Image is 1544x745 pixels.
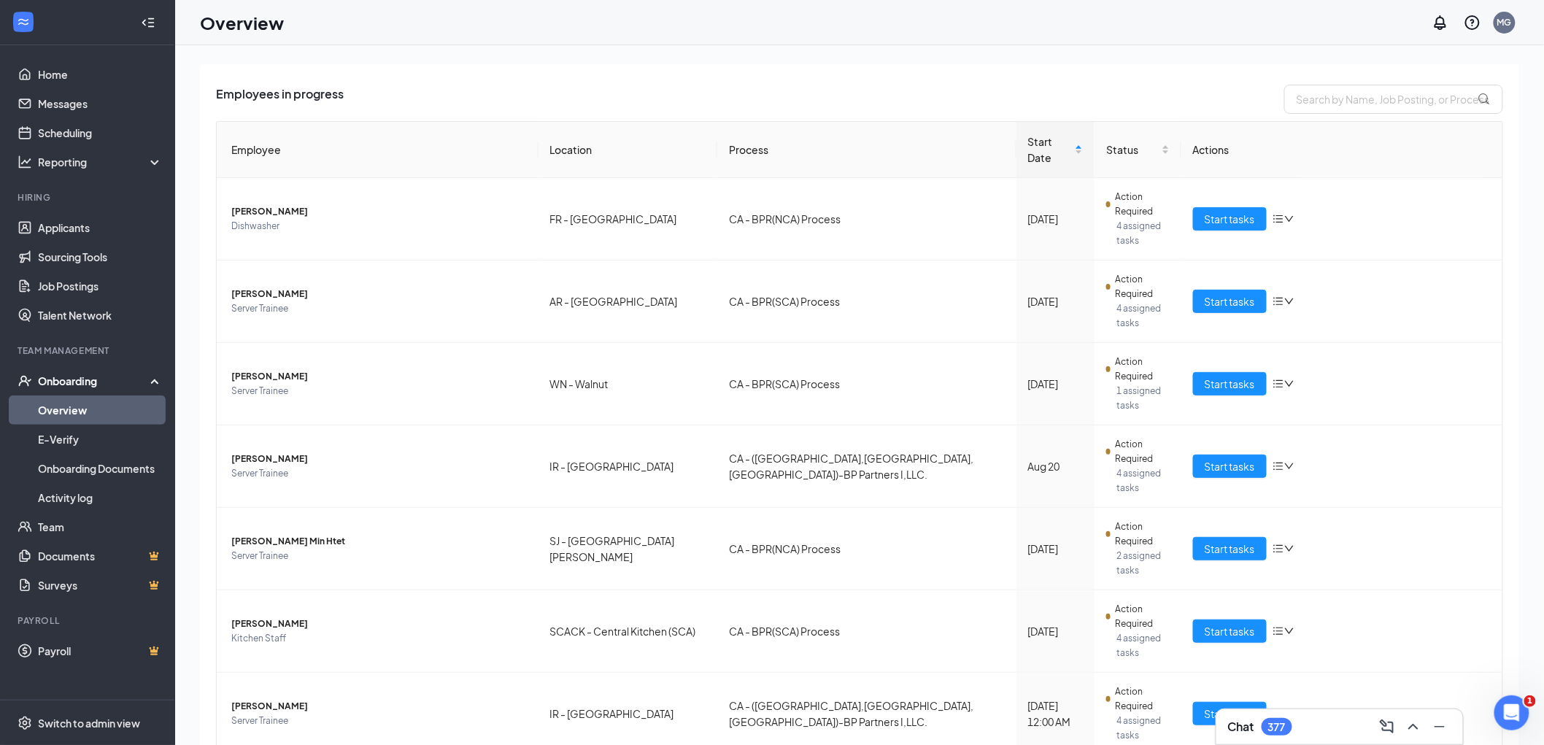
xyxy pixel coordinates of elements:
[1116,301,1169,331] span: 4 assigned tasks
[717,178,1016,260] td: CA - BPR(NCA) Process
[1378,718,1396,736] svg: ComposeMessage
[38,118,163,147] a: Scheduling
[231,452,527,466] span: [PERSON_NAME]
[231,287,527,301] span: [PERSON_NAME]
[231,631,527,646] span: Kitchen Staff
[216,85,344,114] span: Employees in progress
[231,204,527,219] span: [PERSON_NAME]
[18,155,32,169] svg: Analysis
[1116,549,1169,578] span: 2 assigned tasks
[1497,16,1512,28] div: MG
[717,343,1016,425] td: CA - BPR(SCA) Process
[1284,85,1503,114] input: Search by Name, Job Posting, or Process
[38,716,140,730] div: Switch to admin view
[1205,706,1255,722] span: Start tasks
[1273,296,1284,307] span: bars
[231,301,527,316] span: Server Trainee
[231,699,527,714] span: [PERSON_NAME]
[1028,458,1083,474] div: Aug 20
[1028,134,1072,166] span: Start Date
[1273,460,1284,472] span: bars
[1106,142,1158,158] span: Status
[18,344,160,357] div: Team Management
[1268,721,1286,733] div: 377
[1273,708,1284,719] span: bars
[38,571,163,600] a: SurveysCrown
[38,155,163,169] div: Reporting
[1205,376,1255,392] span: Start tasks
[1428,715,1451,738] button: Minimize
[717,122,1016,178] th: Process
[1284,214,1294,224] span: down
[1205,541,1255,557] span: Start tasks
[1028,211,1083,227] div: [DATE]
[1116,466,1169,495] span: 4 assigned tasks
[1115,190,1169,219] span: Action Required
[18,614,160,627] div: Payroll
[18,191,160,204] div: Hiring
[1028,698,1083,730] div: [DATE] 12:00 AM
[1116,631,1169,660] span: 4 assigned tasks
[1494,695,1529,730] iframe: Intercom live chat
[1193,702,1267,725] button: Start tasks
[539,343,718,425] td: WN - Walnut
[1284,461,1294,471] span: down
[1193,290,1267,313] button: Start tasks
[717,508,1016,590] td: CA - BPR(NCA) Process
[38,636,163,665] a: PayrollCrown
[231,384,527,398] span: Server Trainee
[539,425,718,508] td: IR - [GEOGRAPHIC_DATA]
[1028,541,1083,557] div: [DATE]
[539,260,718,343] td: AR - [GEOGRAPHIC_DATA]
[231,714,527,728] span: Server Trainee
[38,512,163,541] a: Team
[717,425,1016,508] td: CA - ([GEOGRAPHIC_DATA],[GEOGRAPHIC_DATA],[GEOGRAPHIC_DATA])-BP Partners I,LLC.
[1115,355,1169,384] span: Action Required
[539,178,718,260] td: FR - [GEOGRAPHIC_DATA]
[38,454,163,483] a: Onboarding Documents
[38,60,163,89] a: Home
[1115,684,1169,714] span: Action Required
[1115,602,1169,631] span: Action Required
[1375,715,1399,738] button: ComposeMessage
[1205,211,1255,227] span: Start tasks
[1115,272,1169,301] span: Action Required
[1284,626,1294,636] span: down
[1431,718,1448,736] svg: Minimize
[141,15,155,30] svg: Collapse
[16,15,31,29] svg: WorkstreamLogo
[1273,625,1284,637] span: bars
[1193,455,1267,478] button: Start tasks
[38,483,163,512] a: Activity log
[717,260,1016,343] td: CA - BPR(SCA) Process
[18,716,32,730] svg: Settings
[1464,14,1481,31] svg: QuestionInfo
[231,369,527,384] span: [PERSON_NAME]
[1181,122,1503,178] th: Actions
[38,89,163,118] a: Messages
[231,549,527,563] span: Server Trainee
[1193,372,1267,395] button: Start tasks
[1284,296,1294,306] span: down
[1116,219,1169,248] span: 4 assigned tasks
[38,541,163,571] a: DocumentsCrown
[1205,623,1255,639] span: Start tasks
[217,122,539,178] th: Employee
[1028,293,1083,309] div: [DATE]
[18,374,32,388] svg: UserCheck
[539,590,718,673] td: SCACK - Central Kitchen (SCA)
[1405,718,1422,736] svg: ChevronUp
[1432,14,1449,31] svg: Notifications
[1028,623,1083,639] div: [DATE]
[1116,384,1169,413] span: 1 assigned tasks
[231,219,527,233] span: Dishwasher
[1115,520,1169,549] span: Action Required
[1273,543,1284,555] span: bars
[1402,715,1425,738] button: ChevronUp
[231,617,527,631] span: [PERSON_NAME]
[38,301,163,330] a: Talent Network
[1095,122,1181,178] th: Status
[1193,619,1267,643] button: Start tasks
[1273,378,1284,390] span: bars
[1273,213,1284,225] span: bars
